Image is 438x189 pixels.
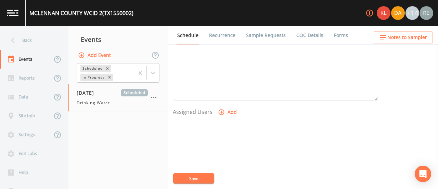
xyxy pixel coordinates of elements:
[176,26,199,45] a: Schedule
[391,6,405,20] img: a84961a0472e9debc750dd08a004988d
[77,89,99,96] span: [DATE]
[173,108,212,116] label: Assigned Users
[374,31,433,44] button: Notes to Sampler
[208,26,236,45] a: Recurrence
[217,106,240,119] button: Add
[333,26,349,45] a: Forms
[80,74,106,81] div: In Progress
[7,10,18,16] img: logo
[68,84,168,112] a: [DATE]ScheduledDrinking Water
[121,89,148,96] span: Scheduled
[77,49,114,62] button: Add Event
[387,33,427,42] span: Notes to Sampler
[29,9,133,17] div: MCLENNAN COUNTY WCID 2 (TX1550002)
[245,26,287,45] a: Sample Requests
[415,166,431,182] div: Open Intercom Messenger
[405,6,419,20] div: +14
[391,6,405,20] div: David Weber
[376,6,391,20] div: Kler Teran
[420,6,433,20] img: e720f1e92442e99c2aab0e3b783e6548
[104,65,111,72] div: Remove Scheduled
[68,31,168,48] div: Events
[295,26,324,45] a: COC Details
[77,100,110,106] span: Drinking Water
[173,173,214,184] button: Save
[80,65,104,72] div: Scheduled
[106,74,113,81] div: Remove In Progress
[377,6,390,20] img: 9c4450d90d3b8045b2e5fa62e4f92659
